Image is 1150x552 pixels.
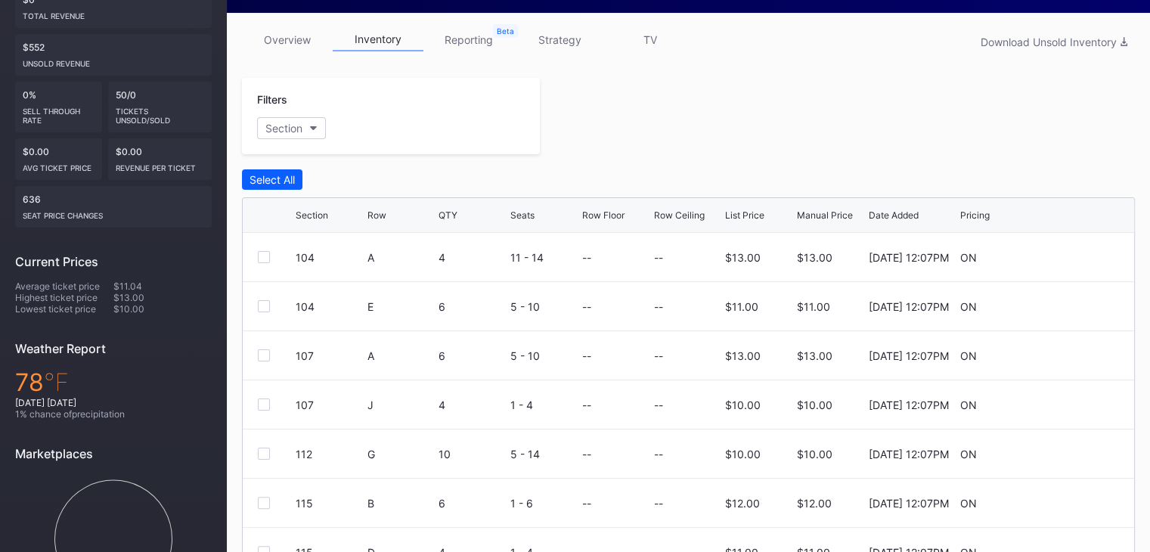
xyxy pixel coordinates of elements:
div: $13.00 [797,251,865,264]
button: Download Unsold Inventory [973,32,1135,52]
div: 104 [296,300,364,313]
a: overview [242,28,333,51]
div: -- [654,448,663,461]
div: 6 [439,349,507,362]
div: QTY [439,209,457,221]
div: Download Unsold Inventory [981,36,1127,48]
div: Date Added [869,209,919,221]
a: TV [605,28,696,51]
div: Marketplaces [15,446,212,461]
div: ON [960,300,977,313]
div: Total Revenue [23,5,204,20]
div: ON [960,497,977,510]
button: Section [257,117,326,139]
div: -- [582,448,591,461]
div: -- [654,497,663,510]
div: 4 [439,251,507,264]
div: -- [582,300,591,313]
div: ON [960,448,977,461]
div: $11.00 [725,300,758,313]
div: seat price changes [23,205,204,220]
div: ON [960,398,977,411]
div: 6 [439,497,507,510]
div: J [367,398,436,411]
div: 5 - 10 [510,349,578,362]
div: [DATE] 12:07PM [869,251,949,264]
div: [DATE] 12:07PM [869,300,949,313]
div: -- [582,497,591,510]
div: $13.00 [725,349,761,362]
div: $11.04 [113,281,212,292]
div: Average ticket price [15,281,113,292]
a: inventory [333,28,423,51]
div: Tickets Unsold/Sold [116,101,205,125]
div: Section [265,122,302,135]
div: Row [367,209,386,221]
div: Revenue per ticket [116,157,205,172]
div: List Price [725,209,764,221]
div: [DATE] 12:07PM [869,398,949,411]
div: Select All [250,173,295,186]
div: 1 - 6 [510,497,578,510]
div: $10.00 [113,303,212,315]
div: $13.00 [113,292,212,303]
a: reporting [423,28,514,51]
div: Lowest ticket price [15,303,113,315]
div: Pricing [960,209,990,221]
div: Row Floor [582,209,625,221]
div: 0% [15,82,102,132]
div: 636 [15,186,212,228]
div: $10.00 [725,398,761,411]
div: $12.00 [725,497,760,510]
a: strategy [514,28,605,51]
div: 104 [296,251,364,264]
div: 112 [296,448,364,461]
div: Highest ticket price [15,292,113,303]
div: A [367,251,436,264]
div: 107 [296,349,364,362]
div: Sell Through Rate [23,101,95,125]
div: B [367,497,436,510]
div: Seats [510,209,535,221]
div: [DATE] 12:07PM [869,349,949,362]
div: 5 - 14 [510,448,578,461]
div: E [367,300,436,313]
div: -- [654,300,663,313]
div: Avg ticket price [23,157,95,172]
div: Current Prices [15,254,212,269]
span: ℉ [44,367,69,397]
div: ON [960,349,977,362]
div: 5 - 10 [510,300,578,313]
div: Unsold Revenue [23,53,204,68]
div: 1 - 4 [510,398,578,411]
div: G [367,448,436,461]
div: 107 [296,398,364,411]
div: 78 [15,367,212,397]
div: A [367,349,436,362]
div: Manual Price [797,209,853,221]
div: 50/0 [108,82,212,132]
div: Section [296,209,328,221]
div: $10.00 [725,448,761,461]
div: ON [960,251,977,264]
div: Weather Report [15,341,212,356]
div: $10.00 [797,448,865,461]
div: Row Ceiling [654,209,705,221]
div: 4 [439,398,507,411]
div: 1 % chance of precipitation [15,408,212,420]
div: $552 [15,34,212,76]
div: $0.00 [108,138,212,180]
div: 11 - 14 [510,251,578,264]
div: $0.00 [15,138,102,180]
div: [DATE] 12:07PM [869,497,949,510]
button: Select All [242,169,302,190]
div: [DATE] [DATE] [15,397,212,408]
div: -- [654,349,663,362]
div: [DATE] 12:07PM [869,448,949,461]
div: 6 [439,300,507,313]
div: $11.00 [797,300,865,313]
div: -- [654,398,663,411]
div: $10.00 [797,398,865,411]
div: -- [582,349,591,362]
div: -- [582,251,591,264]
